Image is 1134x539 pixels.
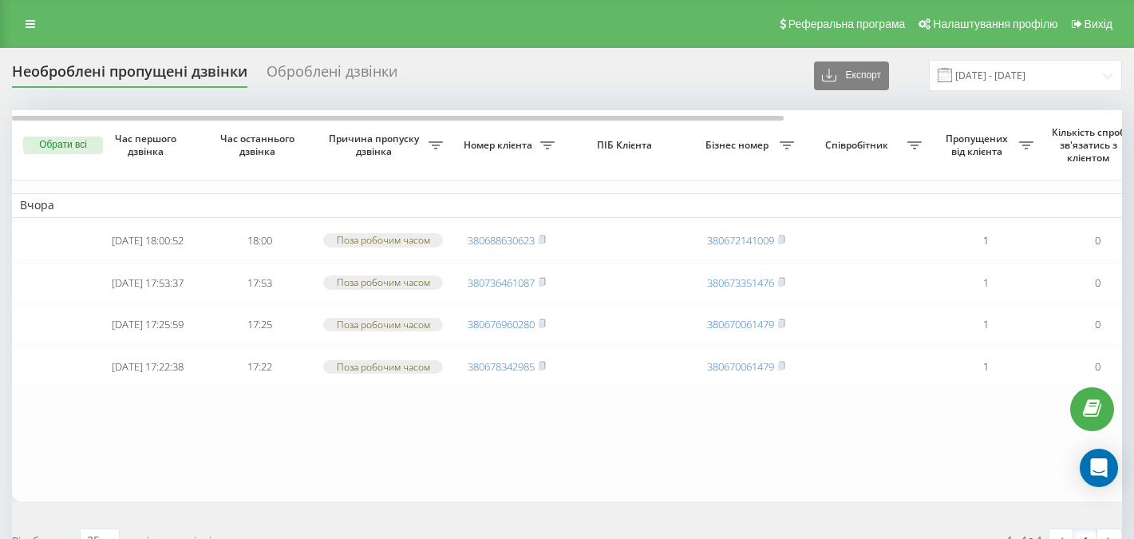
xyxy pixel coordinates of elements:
div: Необроблені пропущені дзвінки [12,63,247,88]
span: Час останнього дзвінка [216,133,302,157]
td: 1 [930,264,1041,303]
span: Пропущених від клієнта [938,133,1019,157]
td: [DATE] 17:25:59 [92,305,203,344]
td: 17:53 [203,264,315,303]
span: Реферальна програма [788,18,906,30]
td: [DATE] 18:00:52 [92,221,203,260]
td: 17:25 [203,305,315,344]
td: 1 [930,347,1041,386]
div: Оброблені дзвінки [267,63,397,88]
button: Експорт [814,61,889,90]
td: 1 [930,221,1041,260]
a: 380673351476 [707,275,774,290]
div: Поза робочим часом [323,360,443,374]
a: 380672141009 [707,233,774,248]
td: 17:22 [203,347,315,386]
div: Поза робочим часом [323,318,443,331]
td: [DATE] 17:22:38 [92,347,203,386]
a: 380688630623 [468,233,535,248]
a: 380670061479 [707,359,774,374]
a: 380676960280 [468,317,535,331]
a: 380678342985 [468,359,535,374]
div: Open Intercom Messenger [1080,449,1118,487]
td: 1 [930,305,1041,344]
span: Бізнес номер [698,139,780,152]
td: [DATE] 17:53:37 [92,264,203,303]
span: Кількість спроб зв'язатись з клієнтом [1049,126,1131,164]
span: Причина пропуску дзвінка [323,133,429,157]
span: Вихід [1085,18,1112,30]
span: ПІБ Клієнта [576,139,677,152]
a: 380736461087 [468,275,535,290]
span: Співробітник [810,139,907,152]
span: Час першого дзвінка [105,133,191,157]
div: Поза робочим часом [323,233,443,247]
span: Налаштування профілю [933,18,1057,30]
span: Номер клієнта [459,139,540,152]
td: 18:00 [203,221,315,260]
a: 380670061479 [707,317,774,331]
div: Поза робочим часом [323,275,443,289]
button: Обрати всі [23,137,103,154]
